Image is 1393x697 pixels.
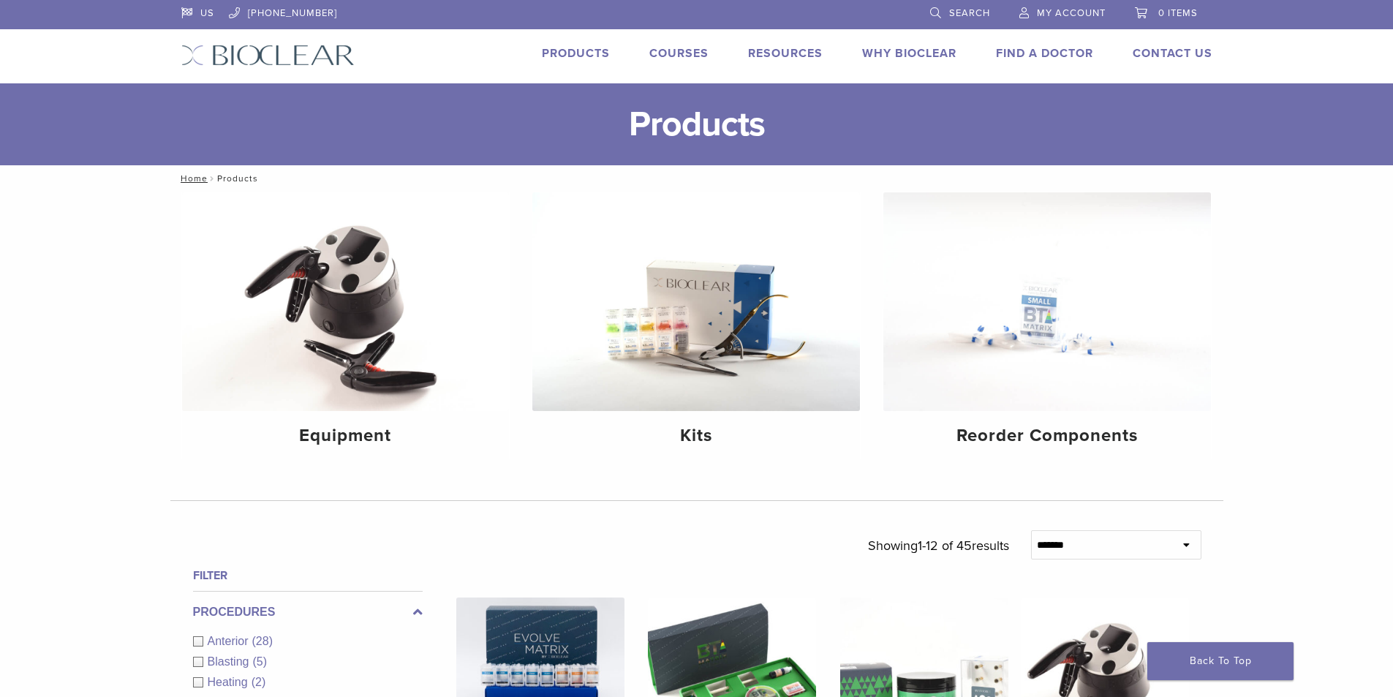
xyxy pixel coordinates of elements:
span: Search [949,7,990,19]
span: / [208,175,217,182]
a: Reorder Components [883,192,1211,459]
p: Showing results [868,530,1009,561]
a: Equipment [182,192,510,459]
nav: Products [170,165,1223,192]
a: Contact Us [1133,46,1212,61]
a: Resources [748,46,823,61]
label: Procedures [193,603,423,621]
img: Reorder Components [883,192,1211,411]
a: Back To Top [1147,642,1294,680]
h4: Filter [193,567,423,584]
img: Kits [532,192,860,411]
a: Why Bioclear [862,46,956,61]
a: Find A Doctor [996,46,1093,61]
img: Bioclear [181,45,355,66]
span: (5) [252,655,267,668]
h4: Equipment [194,423,498,449]
img: Equipment [182,192,510,411]
span: My Account [1037,7,1106,19]
span: Heating [208,676,252,688]
a: Home [176,173,208,184]
span: 1-12 of 45 [918,538,972,554]
span: Blasting [208,655,253,668]
span: 0 items [1158,7,1198,19]
span: (2) [252,676,266,688]
span: (28) [252,635,273,647]
a: Courses [649,46,709,61]
a: Products [542,46,610,61]
span: Anterior [208,635,252,647]
a: Kits [532,192,860,459]
h4: Reorder Components [895,423,1199,449]
h4: Kits [544,423,848,449]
